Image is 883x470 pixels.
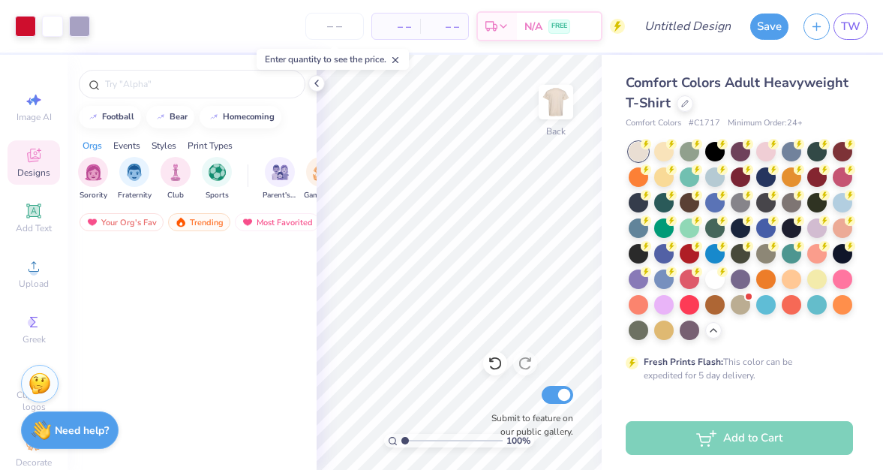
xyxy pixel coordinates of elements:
div: filter for Fraternity [118,157,152,201]
span: FREE [551,21,567,32]
img: Sorority Image [85,164,102,181]
div: filter for Sports [202,157,232,201]
div: Most Favorited [235,213,320,231]
div: Trending [168,213,230,231]
span: Comfort Colors [626,117,681,130]
span: Decorate [16,456,52,468]
img: Parent's Weekend Image [272,164,289,181]
span: Minimum Order: 24 + [728,117,803,130]
label: Submit to feature on our public gallery. [483,411,573,438]
img: trending.gif [175,217,187,227]
input: – – [305,13,364,40]
div: Styles [152,139,176,152]
span: Image AI [17,111,52,123]
span: Designs [17,167,50,179]
strong: Fresh Prints Flash: [644,356,723,368]
img: most_fav.gif [242,217,254,227]
div: Print Types [188,139,233,152]
button: filter button [161,157,191,201]
img: trend_line.gif [208,113,220,122]
div: Print Type [626,403,853,420]
div: filter for Club [161,157,191,201]
span: Greek [23,333,46,345]
img: Back [541,87,571,117]
div: Your Org's Fav [80,213,164,231]
div: Orgs [83,139,102,152]
span: N/A [524,19,542,35]
span: Parent's Weekend [263,190,297,201]
div: homecoming [223,113,275,121]
span: Sorority [80,190,107,201]
div: filter for Parent's Weekend [263,157,297,201]
button: homecoming [200,106,281,128]
img: most_fav.gif [86,217,98,227]
div: Back [546,125,566,138]
img: Fraternity Image [126,164,143,181]
button: Save [750,14,788,40]
span: Clipart & logos [8,389,60,413]
img: Club Image [167,164,184,181]
div: This color can be expedited for 5 day delivery. [644,355,828,382]
span: 100 % [506,434,530,447]
div: bear [170,113,188,121]
span: Club [167,190,184,201]
span: # C1717 [689,117,720,130]
button: filter button [118,157,152,201]
span: – – [429,19,459,35]
span: Upload [19,278,49,290]
button: filter button [304,157,338,201]
input: Untitled Design [632,11,743,41]
img: trend_line.gif [87,113,99,122]
input: Try "Alpha" [104,77,296,92]
div: filter for Game Day [304,157,338,201]
img: Sports Image [209,164,226,181]
a: TW [833,14,868,40]
span: TW [841,18,860,35]
span: Sports [206,190,229,201]
span: – – [381,19,411,35]
button: bear [146,106,194,128]
div: Enter quantity to see the price. [257,49,409,70]
span: Fraternity [118,190,152,201]
span: Add Text [16,222,52,234]
div: Events [113,139,140,152]
button: filter button [202,157,232,201]
button: filter button [263,157,297,201]
div: football [102,113,134,121]
img: trend_line.gif [155,113,167,122]
span: Game Day [304,190,338,201]
div: filter for Sorority [78,157,108,201]
button: football [79,106,141,128]
strong: Need help? [55,423,109,438]
span: Comfort Colors Adult Heavyweight T-Shirt [626,74,848,112]
button: filter button [78,157,108,201]
img: Game Day Image [313,164,330,181]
